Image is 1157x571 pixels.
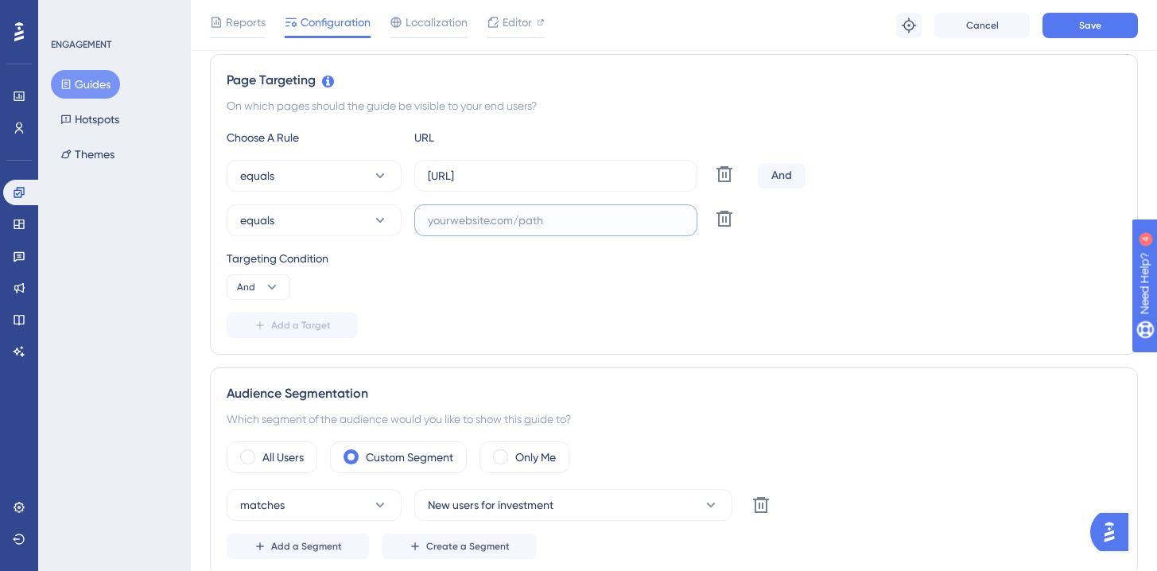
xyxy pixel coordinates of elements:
label: Only Me [515,448,556,467]
span: equals [240,166,274,185]
span: Editor [503,13,532,32]
div: Which segment of the audience would you like to show this guide to? [227,410,1121,429]
span: New users for investment [428,495,553,515]
button: Add a Segment [227,534,369,559]
span: Save [1079,19,1101,32]
button: New users for investment [414,489,732,521]
div: Targeting Condition [227,249,1121,268]
div: Page Targeting [227,71,1121,90]
div: URL [414,128,589,147]
span: Localization [406,13,468,32]
button: matches [227,489,402,521]
span: Add a Segment [271,540,342,553]
button: equals [227,204,402,236]
iframe: UserGuiding AI Assistant Launcher [1090,508,1138,556]
span: And [237,281,255,293]
span: equals [240,211,274,230]
button: Save [1042,13,1138,38]
div: ENGAGEMENT [51,38,111,51]
div: On which pages should the guide be visible to your end users? [227,96,1121,115]
label: All Users [262,448,304,467]
span: Cancel [966,19,999,32]
span: Reports [226,13,266,32]
span: Need Help? [37,4,99,23]
button: Create a Segment [382,534,537,559]
button: Themes [51,140,124,169]
div: 4 [111,8,115,21]
div: And [758,163,806,188]
input: yourwebsite.com/path [428,212,684,229]
button: Guides [51,70,120,99]
label: Custom Segment [366,448,453,467]
button: Cancel [934,13,1030,38]
span: Create a Segment [426,540,510,553]
input: yourwebsite.com/path [428,167,684,185]
span: Add a Target [271,319,331,332]
button: equals [227,160,402,192]
button: Add a Target [227,313,358,338]
button: And [227,274,290,300]
span: Configuration [301,13,371,32]
span: matches [240,495,285,515]
div: Audience Segmentation [227,384,1121,403]
button: Hotspots [51,105,129,134]
div: Choose A Rule [227,128,402,147]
